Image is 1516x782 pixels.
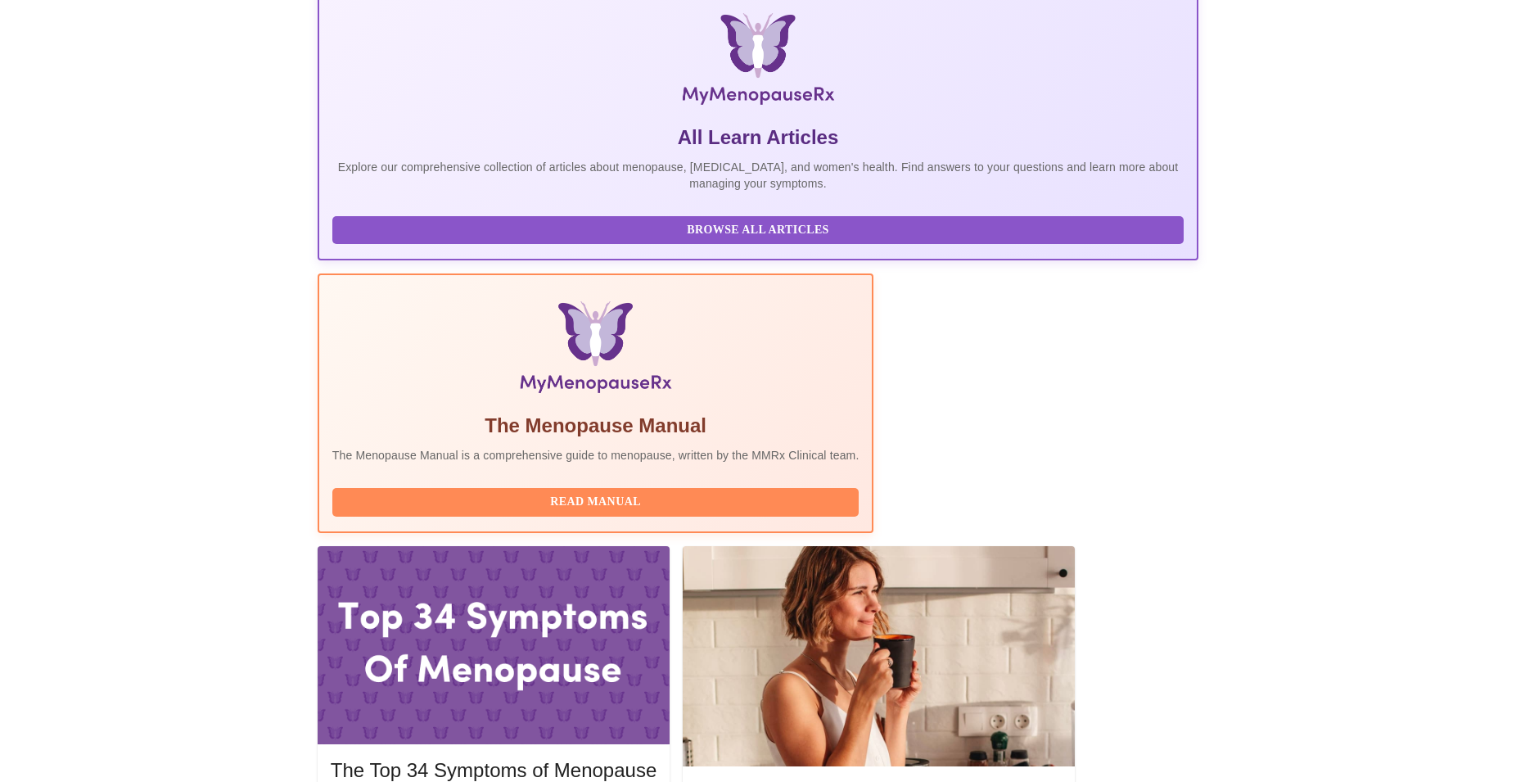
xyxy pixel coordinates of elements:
[332,124,1184,151] h5: All Learn Articles
[332,413,860,439] h5: The Menopause Manual
[416,301,775,400] img: Menopause Manual
[349,492,843,513] span: Read Manual
[332,488,860,517] button: Read Manual
[349,220,1167,241] span: Browse All Articles
[332,222,1188,236] a: Browse All Articles
[464,13,1051,111] img: MyMenopauseRx Logo
[332,447,860,463] p: The Menopause Manual is a comprehensive guide to menopause, written by the MMRx Clinical team.
[332,159,1184,192] p: Explore our comprehensive collection of articles about menopause, [MEDICAL_DATA], and women's hea...
[332,216,1184,245] button: Browse All Articles
[332,494,864,508] a: Read Manual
